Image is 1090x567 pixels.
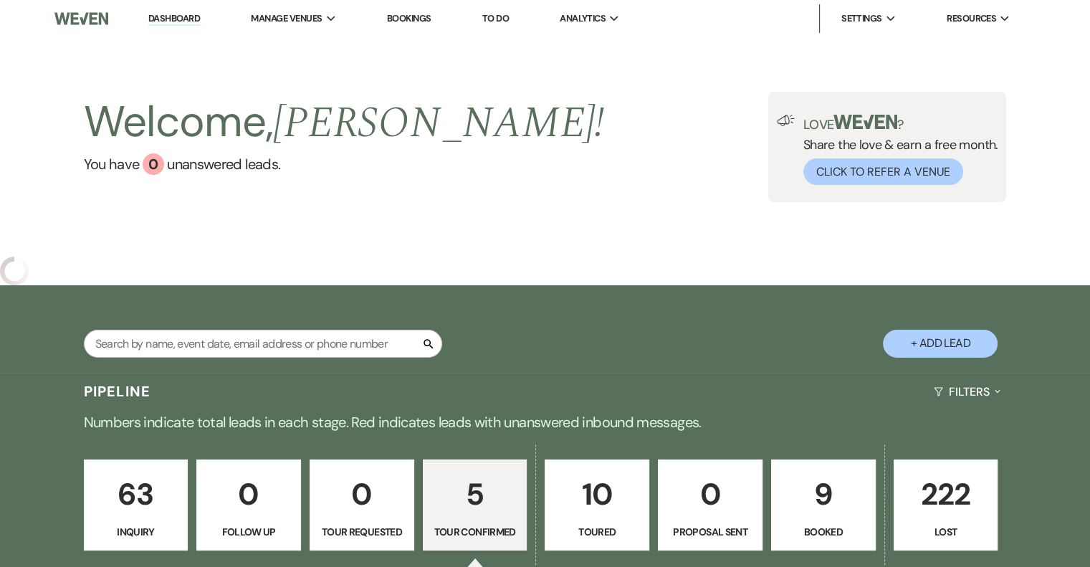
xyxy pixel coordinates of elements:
[319,524,405,540] p: Tour Requested
[903,524,989,540] p: Lost
[545,459,649,551] a: 10Toured
[947,11,996,26] span: Resources
[883,330,998,358] button: + Add Lead
[667,524,753,540] p: Proposal Sent
[319,470,405,518] p: 0
[29,411,1061,434] p: Numbers indicate total leads in each stage. Red indicates leads with unanswered inbound messages.
[148,12,200,26] a: Dashboard
[482,12,509,24] a: To Do
[780,524,866,540] p: Booked
[387,12,431,24] a: Bookings
[273,90,604,156] span: [PERSON_NAME] !
[903,470,989,518] p: 222
[560,11,606,26] span: Analytics
[84,330,442,358] input: Search by name, event date, email address or phone number
[795,115,998,185] div: Share the love & earn a free month.
[432,470,518,518] p: 5
[658,459,762,551] a: 0Proposal Sent
[93,470,179,518] p: 63
[84,153,605,175] a: You have 0 unanswered leads.
[833,115,897,129] img: weven-logo-green.svg
[777,115,795,126] img: loud-speaker-illustration.svg
[310,459,414,551] a: 0Tour Requested
[667,470,753,518] p: 0
[196,459,301,551] a: 0Follow Up
[84,92,605,153] h2: Welcome,
[554,524,640,540] p: Toured
[841,11,882,26] span: Settings
[143,153,164,175] div: 0
[803,115,998,131] p: Love ?
[84,459,188,551] a: 63Inquiry
[84,381,151,401] h3: Pipeline
[206,470,292,518] p: 0
[93,524,179,540] p: Inquiry
[423,459,527,551] a: 5Tour Confirmed
[251,11,322,26] span: Manage Venues
[54,4,108,34] img: Weven Logo
[803,158,963,185] button: Click to Refer a Venue
[928,373,1006,411] button: Filters
[206,524,292,540] p: Follow Up
[554,470,640,518] p: 10
[894,459,998,551] a: 222Lost
[432,524,518,540] p: Tour Confirmed
[771,459,876,551] a: 9Booked
[780,470,866,518] p: 9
